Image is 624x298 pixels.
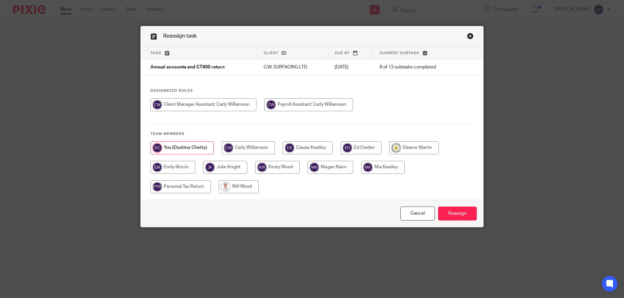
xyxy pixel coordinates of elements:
input: Reassign [438,207,477,221]
span: Client [264,51,279,55]
p: C.W. SURFACING LTD. [264,64,322,70]
a: Close this dialog window [467,33,474,42]
p: [DATE] [335,64,367,70]
td: 8 of 13 subtasks completed [373,60,459,75]
span: Current subtask [380,51,420,55]
span: Annual accounts and CT600 return [150,65,225,70]
a: Close this dialog window [400,207,435,221]
span: Task [150,51,162,55]
span: Reassign task [163,33,197,39]
h4: Designated Roles [150,88,474,93]
span: Due by [335,51,350,55]
h4: Team members [150,131,474,137]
